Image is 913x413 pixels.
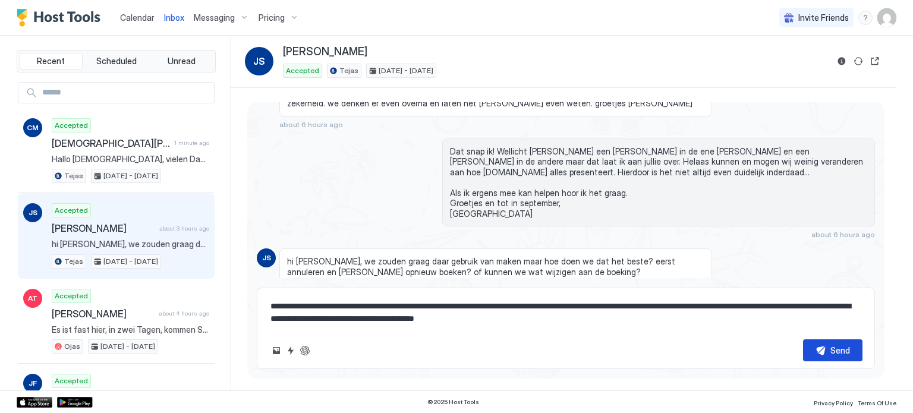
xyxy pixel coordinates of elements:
[284,343,298,358] button: Quick reply
[262,253,271,263] span: JS
[803,339,862,361] button: Send
[339,65,358,76] span: Tejas
[814,399,853,406] span: Privacy Policy
[298,343,312,358] button: ChatGPT Auto Reply
[64,256,83,267] span: Tejas
[168,56,196,67] span: Unread
[55,291,88,301] span: Accepted
[57,397,93,408] a: Google Play Store
[52,308,154,320] span: [PERSON_NAME]
[174,139,209,147] span: 1 minute ago
[100,341,155,352] span: [DATE] - [DATE]
[851,54,865,68] button: Sync reservation
[283,45,367,59] span: [PERSON_NAME]
[150,53,213,70] button: Unread
[877,8,896,27] div: User profile
[164,11,184,24] a: Inbox
[103,256,158,267] span: [DATE] - [DATE]
[20,53,83,70] button: Recent
[159,310,209,317] span: about 4 hours ago
[868,54,882,68] button: Open reservation
[52,324,209,335] span: Es ist fast hier, in zwei Tagen, kommen Sie und genießen Sie bei Bed & Coffee Skilleplaatsje. Ab ...
[52,137,169,149] span: [DEMOGRAPHIC_DATA][PERSON_NAME]
[17,397,52,408] a: App Store
[830,344,850,357] div: Send
[120,12,155,23] span: Calendar
[29,207,37,218] span: JS
[37,56,65,67] span: Recent
[450,146,867,219] span: Dat snap ik! Wellicht [PERSON_NAME] een [PERSON_NAME] in de ene [PERSON_NAME] en een [PERSON_NAME...
[253,54,265,68] span: JS
[27,122,39,133] span: CM
[858,11,873,25] div: menu
[858,396,896,408] a: Terms Of Use
[164,12,184,23] span: Inbox
[798,12,849,23] span: Invite Friends
[17,50,216,72] div: tab-group
[279,120,343,129] span: about 6 hours ago
[17,9,106,27] a: Host Tools Logo
[52,154,209,165] span: Hallo [DEMOGRAPHIC_DATA], vielen Dank für Ihre Nachricht, das tut [PERSON_NAME]. Es gibt keinen W...
[269,343,284,358] button: Upload image
[64,171,83,181] span: Tejas
[85,53,148,70] button: Scheduled
[287,256,704,277] span: hi [PERSON_NAME], we zouden graag daar gebruik van maken maar hoe doen we dat het beste? eerst an...
[28,293,37,304] span: AT
[194,12,235,23] span: Messaging
[120,11,155,24] a: Calendar
[159,225,209,232] span: about 3 hours ago
[811,230,875,239] span: about 6 hours ago
[55,376,88,386] span: Accepted
[96,56,137,67] span: Scheduled
[286,65,319,76] span: Accepted
[835,54,849,68] button: Reservation information
[858,399,896,406] span: Terms Of Use
[379,65,433,76] span: [DATE] - [DATE]
[103,171,158,181] span: [DATE] - [DATE]
[29,378,37,389] span: JF
[55,205,88,216] span: Accepted
[814,396,853,408] a: Privacy Policy
[64,341,80,352] span: Ojas
[52,222,155,234] span: [PERSON_NAME]
[37,83,214,103] input: Input Field
[55,120,88,131] span: Accepted
[259,12,285,23] span: Pricing
[427,398,479,406] span: © 2025 Host Tools
[52,239,209,250] span: hi [PERSON_NAME], we zouden graag daar gebruik van maken maar hoe doen we dat het beste? eerst an...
